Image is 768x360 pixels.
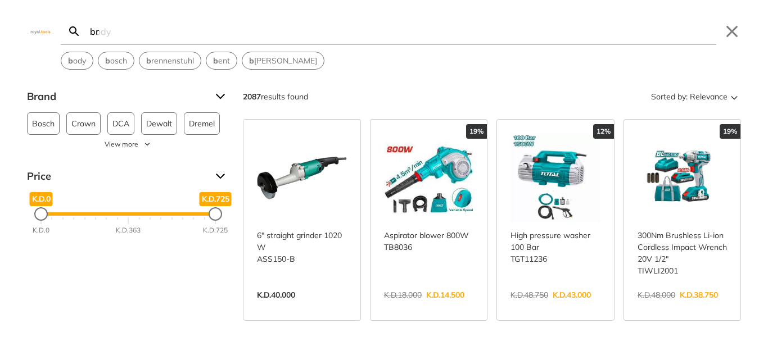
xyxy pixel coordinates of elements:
[139,52,201,70] div: Suggestion: brennenstuhl
[105,55,127,67] span: osch
[690,88,728,106] span: Relevance
[141,112,177,135] button: Dewalt
[242,52,324,69] button: Select suggestion: bison
[107,112,134,135] button: DCA
[27,139,229,149] button: View more
[243,92,261,102] strong: 2087
[61,52,93,69] button: Select suggestion: body
[112,113,129,134] span: DCA
[146,55,194,67] span: rennenstuhl
[105,56,110,66] strong: b
[249,55,317,67] span: [PERSON_NAME]
[71,113,96,134] span: Crown
[209,207,222,221] div: Maximum Price
[206,52,237,69] button: Select suggestion: bent
[68,56,73,66] strong: b
[184,112,220,135] button: Dremel
[206,52,237,70] div: Suggestion: bent
[32,113,55,134] span: Bosch
[242,52,324,70] div: Suggestion: bison
[27,88,207,106] span: Brand
[68,55,86,67] span: ody
[34,207,48,221] div: Minimum Price
[649,88,741,106] button: Sorted by:Relevance Sort
[723,22,741,40] button: Close
[67,25,81,38] svg: Search
[203,225,228,235] div: K.D.725
[249,56,254,66] strong: b
[105,139,138,149] span: View more
[66,112,101,135] button: Crown
[189,113,215,134] span: Dremel
[146,113,172,134] span: Dewalt
[27,167,207,185] span: Price
[27,29,54,34] img: Close
[116,225,141,235] div: K.D.363
[27,112,60,135] button: Bosch
[33,225,49,235] div: K.D.0
[98,52,134,70] div: Suggestion: bosch
[728,90,741,103] svg: Sort
[243,88,308,106] div: results found
[98,52,134,69] button: Select suggestion: bosch
[213,55,230,67] span: ent
[146,56,151,66] strong: b
[593,124,614,139] div: 12%
[139,52,201,69] button: Select suggestion: brennenstuhl
[213,56,218,66] strong: b
[88,18,716,44] input: Search…
[466,124,487,139] div: 19%
[61,52,93,70] div: Suggestion: body
[720,124,740,139] div: 19%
